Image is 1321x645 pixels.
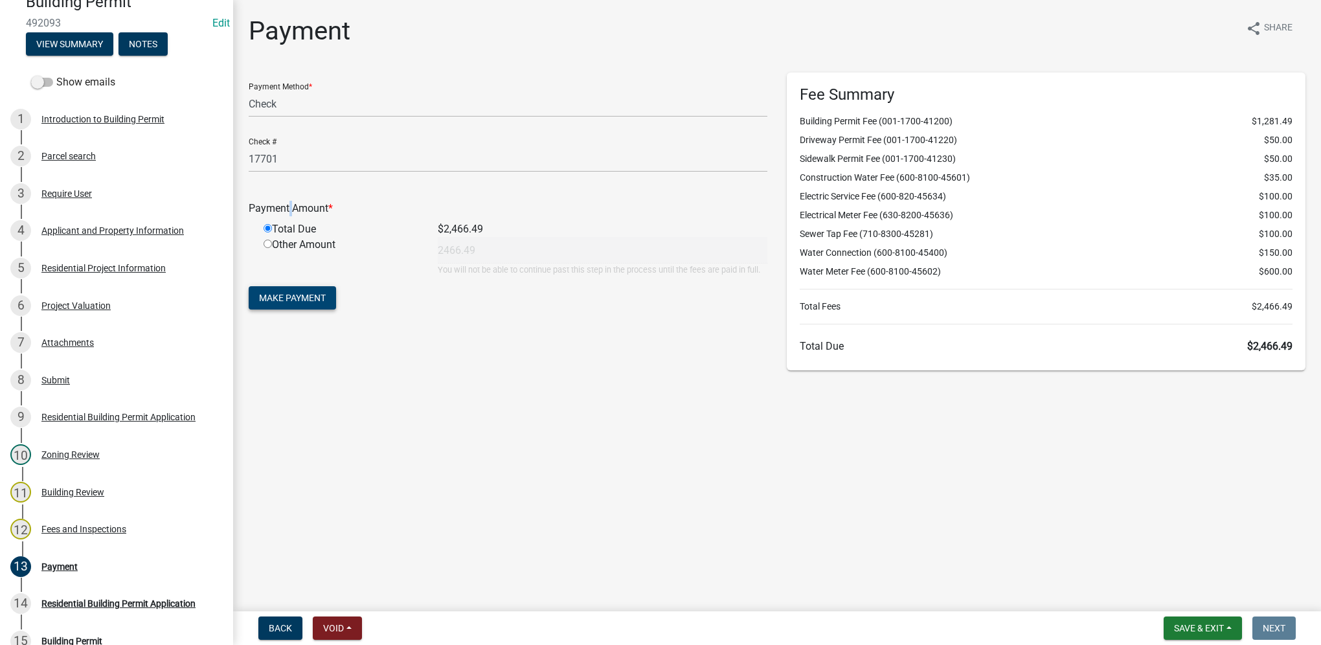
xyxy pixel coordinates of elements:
button: Make Payment [249,286,336,310]
div: Applicant and Property Information [41,226,184,235]
span: Void [323,623,344,633]
span: $100.00 [1259,209,1293,222]
li: Building Permit Fee (001-1700-41200) [800,115,1293,128]
span: Share [1264,21,1293,36]
h6: Fee Summary [800,85,1293,104]
span: $150.00 [1259,246,1293,260]
li: Sidewalk Permit Fee (001-1700-41230) [800,152,1293,166]
div: 4 [10,220,31,241]
span: Save & Exit [1174,623,1224,633]
div: Submit [41,376,70,385]
li: Total Fees [800,300,1293,313]
wm-modal-confirm: Notes [119,40,168,50]
span: $35.00 [1264,171,1293,185]
div: 10 [10,444,31,465]
span: 492093 [26,17,207,29]
div: Payment Amount [239,201,777,216]
span: $100.00 [1259,190,1293,203]
span: $2,466.49 [1247,340,1293,352]
h1: Payment [249,16,350,47]
li: Electric Service Fee (600-820-45634) [800,190,1293,203]
div: 2 [10,146,31,166]
button: shareShare [1236,16,1303,41]
div: Building Review [41,488,104,497]
span: Make Payment [259,293,326,303]
div: Zoning Review [41,450,100,459]
div: 8 [10,370,31,390]
li: Driveway Permit Fee (001-1700-41220) [800,133,1293,147]
span: $50.00 [1264,133,1293,147]
button: Back [258,617,302,640]
span: $50.00 [1264,152,1293,166]
div: 11 [10,482,31,503]
div: Total Due [254,221,428,237]
div: 5 [10,258,31,278]
i: share [1246,21,1261,36]
wm-modal-confirm: Edit Application Number [212,17,230,29]
span: $1,281.49 [1252,115,1293,128]
label: Show emails [31,74,115,90]
div: 7 [10,332,31,353]
div: Other Amount [254,237,428,276]
div: 13 [10,556,31,577]
li: Sewer Tap Fee (710-8300-45281) [800,227,1293,241]
div: 6 [10,295,31,316]
div: Fees and Inspections [41,525,126,534]
span: Back [269,623,292,633]
button: Notes [119,32,168,56]
button: Void [313,617,362,640]
li: Water Connection (600-8100-45400) [800,246,1293,260]
h6: Total Due [800,340,1293,352]
div: Residential Building Permit Application [41,413,196,422]
a: Edit [212,17,230,29]
button: Next [1252,617,1296,640]
span: Next [1263,623,1285,633]
div: 1 [10,109,31,130]
button: View Summary [26,32,113,56]
span: $100.00 [1259,227,1293,241]
div: Residential Building Permit Application [41,599,196,608]
div: 3 [10,183,31,204]
div: Project Valuation [41,301,111,310]
div: Payment [41,562,78,571]
div: Require User [41,189,92,198]
div: Attachments [41,338,94,347]
wm-modal-confirm: Summary [26,40,113,50]
div: Residential Project Information [41,264,166,273]
div: $2,466.49 [428,221,777,237]
li: Construction Water Fee (600-8100-45601) [800,171,1293,185]
li: Electrical Meter Fee (630-8200-45636) [800,209,1293,222]
div: Introduction to Building Permit [41,115,164,124]
span: $2,466.49 [1252,300,1293,313]
div: 12 [10,519,31,539]
button: Save & Exit [1164,617,1242,640]
span: $600.00 [1259,265,1293,278]
div: 14 [10,593,31,614]
div: 9 [10,407,31,427]
li: Water Meter Fee (600-8100-45602) [800,265,1293,278]
div: Parcel search [41,152,96,161]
